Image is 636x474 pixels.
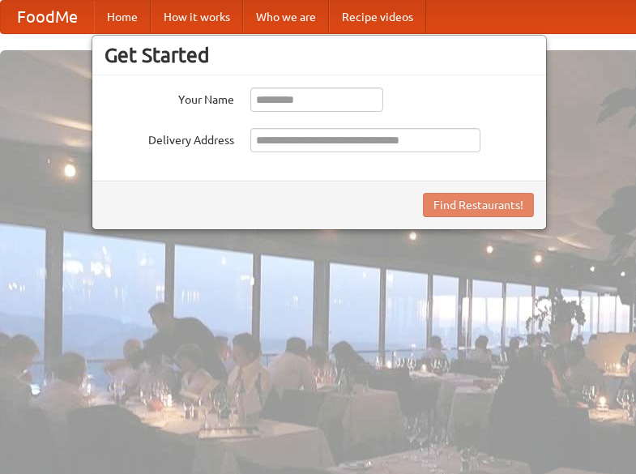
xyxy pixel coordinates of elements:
[105,128,234,148] label: Delivery Address
[329,1,426,33] a: Recipe videos
[151,1,243,33] a: How it works
[423,193,534,217] button: Find Restaurants!
[105,88,234,108] label: Your Name
[105,43,534,67] h3: Get Started
[1,1,94,33] a: FoodMe
[94,1,151,33] a: Home
[243,1,329,33] a: Who we are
